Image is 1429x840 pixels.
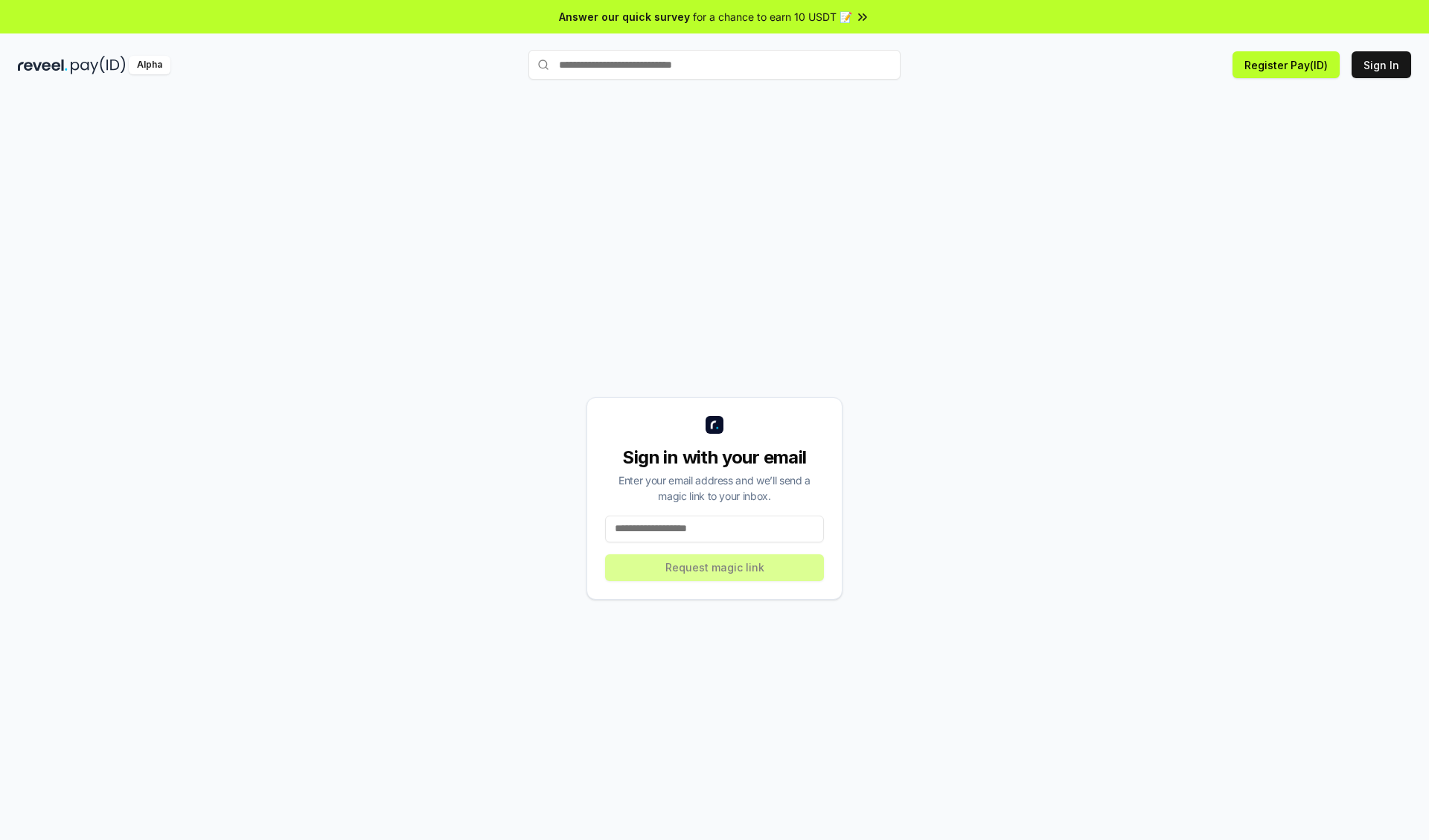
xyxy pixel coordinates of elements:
div: Enter your email address and we’ll send a magic link to your inbox. [605,472,824,504]
button: Sign In [1352,51,1411,78]
img: logo_small [706,416,723,434]
div: Sign in with your email [605,446,824,469]
span: for a chance to earn 10 USDT 📝 [693,9,852,25]
div: Alpha [129,56,170,74]
button: Register Pay(ID) [1233,51,1340,78]
img: reveel_dark [18,56,68,74]
span: Answer our quick survey [559,9,690,25]
img: pay_id [71,56,126,74]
